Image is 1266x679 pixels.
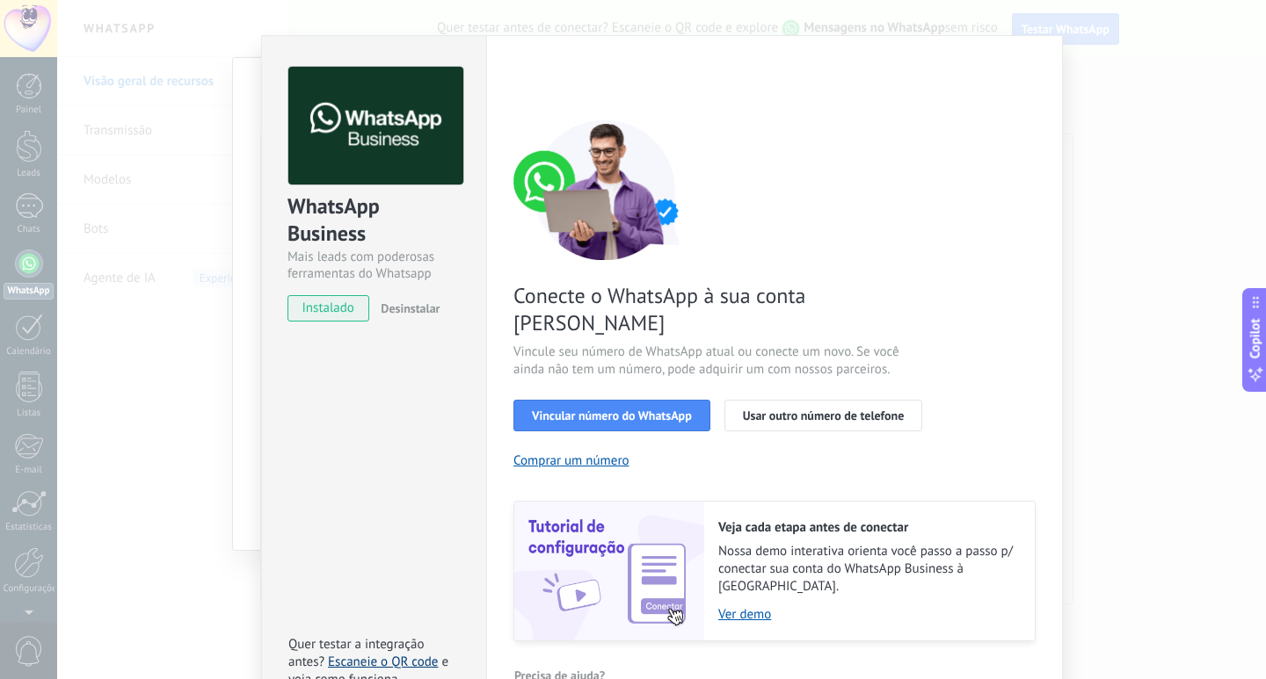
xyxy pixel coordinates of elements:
[513,343,932,379] span: Vincule seu número de WhatsApp atual ou conecte um novo. Se você ainda não tem um número, pode ad...
[328,654,438,670] a: Escaneie o QR code
[288,295,368,321] span: instalado
[718,606,1017,623] a: Ver demo
[743,409,905,422] span: Usar outro número de telefone
[718,519,1017,536] h2: Veja cada etapa antes de conectar
[381,300,440,316] span: Desinstalar
[513,119,698,260] img: connect number
[532,409,692,422] span: Vincular número do WhatsApp
[718,543,1017,596] span: Nossa demo interativa orienta você passo a passo p/ conectar sua conta do WhatsApp Business à [GE...
[513,282,932,336] span: Conecte o WhatsApp à sua conta [PERSON_NAME]
[513,452,629,469] button: Comprar um número
[724,400,923,431] button: Usar outro número de telefone
[287,249,461,282] div: Mais leads com poderosas ferramentas do Whatsapp
[287,192,461,249] div: WhatsApp Business
[1247,318,1264,358] span: Copilot
[288,67,463,185] img: logo_main.png
[513,400,710,431] button: Vincular número do WhatsApp
[374,295,440,321] button: Desinstalar
[288,636,424,670] span: Quer testar a integração antes?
